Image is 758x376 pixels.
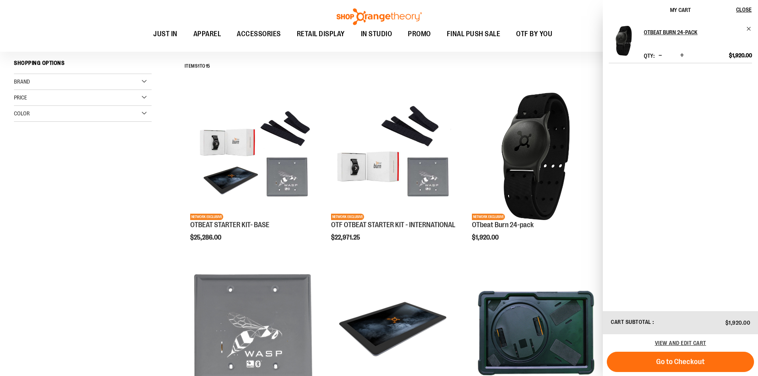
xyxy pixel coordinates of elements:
span: NETWORK EXCLUSIVE [331,214,364,220]
span: RETAIL DISPLAY [297,25,345,43]
img: OTbeat Burn 24-pack [609,26,639,56]
a: JUST IN [145,25,185,43]
span: 1 [198,63,200,69]
a: OTF OTBEAT STARTER KIT - INTERNATIONALNETWORK EXCLUSIVE [331,93,458,221]
a: FINAL PUSH SALE [439,25,509,43]
span: 15 [206,63,210,69]
img: OTF OTBEAT STARTER KIT - INTERNATIONAL [331,93,458,220]
img: OTBEAT STARTER KIT- BASE [190,93,318,220]
span: Cart Subtotal [611,319,651,325]
span: Brand [14,78,30,85]
span: NETWORK EXCLUSIVE [472,214,505,220]
a: OTBEAT STARTER KIT- BASENETWORK EXCLUSIVE [190,93,318,221]
span: $1,920.00 [729,52,752,59]
span: ACCESSORIES [237,25,281,43]
span: $22,971.25 [331,234,361,241]
button: Decrease product quantity [657,52,664,60]
a: RETAIL DISPLAY [289,25,353,43]
span: Price [14,94,27,101]
button: Go to Checkout [607,352,754,372]
a: APPAREL [185,25,229,43]
span: My Cart [670,7,691,13]
span: APPAREL [193,25,221,43]
a: OTF OTBEAT STARTER KIT - INTERNATIONAL [331,221,455,229]
div: product [186,89,322,261]
li: Product [609,26,752,63]
span: Go to Checkout [656,357,705,366]
strong: Shopping Options [14,56,152,74]
div: product [468,89,603,261]
span: FINAL PUSH SALE [447,25,501,43]
span: PROMO [408,25,431,43]
a: OTbeat Burn 24-pack [644,26,752,39]
a: View and edit cart [655,340,706,346]
label: Qty [644,53,655,59]
button: Increase product quantity [678,52,686,60]
span: Close [736,6,752,13]
a: PROMO [400,25,439,43]
span: OTF BY YOU [516,25,552,43]
img: Shop Orangetheory [335,8,423,25]
h2: Items to [185,60,210,72]
a: Remove item [746,26,752,32]
span: Color [14,110,30,117]
span: NETWORK EXCLUSIVE [190,214,223,220]
a: OTbeat Burn 24-pack [609,26,639,61]
a: OTbeat Burn 24-pack [472,221,534,229]
span: $1,920.00 [725,320,750,326]
h2: OTbeat Burn 24-pack [644,26,741,39]
div: product [327,89,462,261]
a: OTBEAT STARTER KIT- BASE [190,221,269,229]
a: OTbeat Burn 24-packNETWORK EXCLUSIVE [472,93,599,221]
a: OTF BY YOU [508,25,560,43]
span: $1,920.00 [472,234,500,241]
a: IN STUDIO [353,25,400,43]
a: ACCESSORIES [229,25,289,43]
span: IN STUDIO [361,25,392,43]
img: OTbeat Burn 24-pack [472,93,599,220]
span: JUST IN [153,25,177,43]
span: $25,286.00 [190,234,222,241]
